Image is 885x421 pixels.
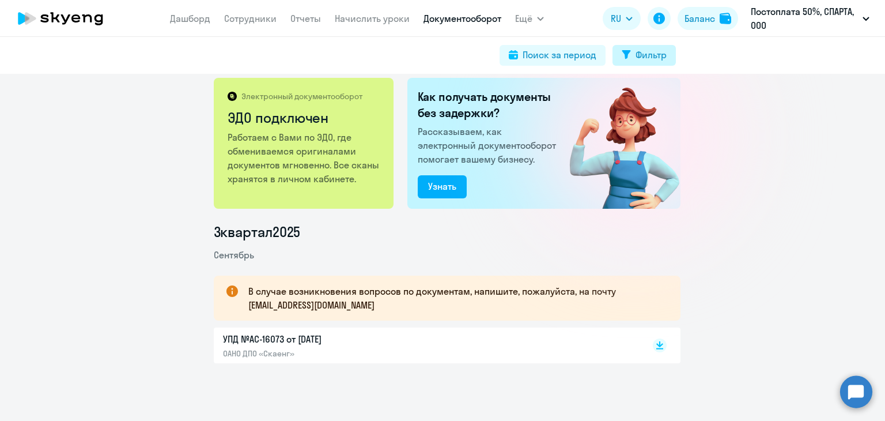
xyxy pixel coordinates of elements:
[428,179,456,193] div: Узнать
[290,13,321,24] a: Отчеты
[418,175,467,198] button: Узнать
[636,48,667,62] div: Фильтр
[720,13,731,24] img: balance
[214,223,680,241] li: 3 квартал 2025
[224,13,277,24] a: Сотрудники
[418,125,561,166] p: Рассказываем, как электронный документооборот помогает вашему бизнесу.
[418,89,561,121] h2: Как получать документы без задержки?
[500,45,606,66] button: Поиск за период
[751,5,858,32] p: Постоплата 50%, СПАРТА, ООО
[223,332,465,346] p: УПД №AC-16073 от [DATE]
[611,12,621,25] span: RU
[241,91,362,102] p: Электронный документооборот
[223,332,629,359] a: УПД №AC-16073 от [DATE]ОАНО ДПО «Скаенг»
[214,249,254,261] span: Сентябрь
[612,45,676,66] button: Фильтр
[223,348,465,359] p: ОАНО ДПО «Скаенг»
[170,13,210,24] a: Дашборд
[228,130,381,186] p: Работаем с Вами по ЭДО, где обмениваемся оригиналами документов мгновенно. Все сканы хранятся в л...
[678,7,738,30] button: Балансbalance
[423,13,501,24] a: Документооборот
[515,12,532,25] span: Ещё
[228,108,381,127] h2: ЭДО подключен
[515,7,544,30] button: Ещё
[248,284,660,312] p: В случае возникновения вопросов по документам, напишите, пожалуйста, на почту [EMAIL_ADDRESS][DOM...
[684,12,715,25] div: Баланс
[335,13,410,24] a: Начислить уроки
[523,48,596,62] div: Поиск за период
[603,7,641,30] button: RU
[745,5,875,32] button: Постоплата 50%, СПАРТА, ООО
[551,78,680,209] img: connected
